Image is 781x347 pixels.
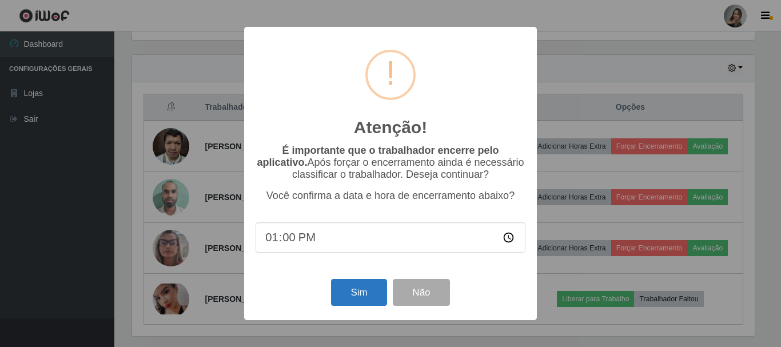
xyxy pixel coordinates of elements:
[256,145,525,181] p: Após forçar o encerramento ainda é necessário classificar o trabalhador. Deseja continuar?
[257,145,499,168] b: É importante que o trabalhador encerre pelo aplicativo.
[256,190,525,202] p: Você confirma a data e hora de encerramento abaixo?
[354,117,427,138] h2: Atenção!
[393,279,449,306] button: Não
[331,279,386,306] button: Sim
